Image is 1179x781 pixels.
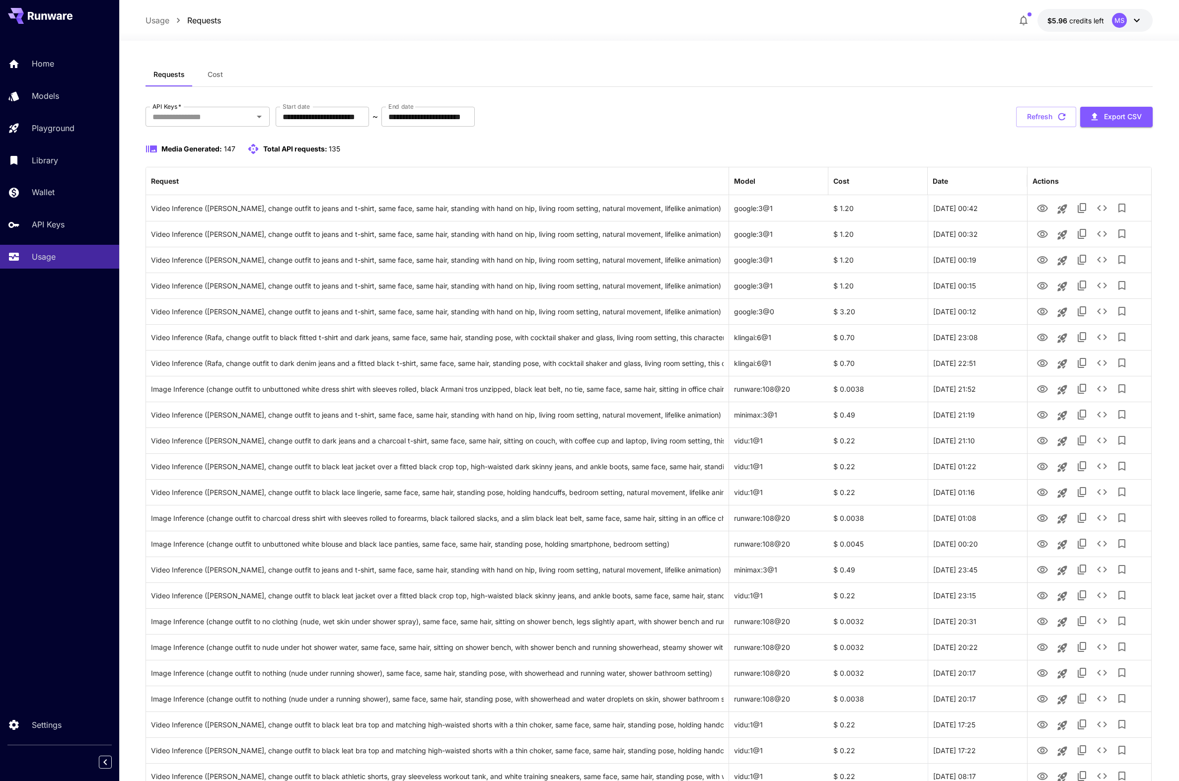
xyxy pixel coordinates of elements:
[828,453,928,479] div: $ 0.22
[729,608,828,634] div: runware:108@20
[1072,534,1092,554] button: Copy TaskUUID
[1072,224,1092,244] button: Copy TaskUUID
[1052,483,1072,503] button: Launch in playground
[1032,714,1052,734] button: View
[828,634,928,660] div: $ 0.0032
[828,427,928,453] div: $ 0.22
[1092,379,1112,399] button: See details
[1032,688,1052,709] button: View
[828,557,928,582] div: $ 0.49
[1112,456,1132,476] button: Add to library
[1112,585,1132,605] button: Add to library
[928,479,1027,505] div: 27 Sep, 2025 01:16
[1112,379,1132,399] button: Add to library
[1112,689,1132,709] button: Add to library
[828,350,928,376] div: $ 0.70
[1052,586,1072,606] button: Launch in playground
[928,634,1027,660] div: 26 Sep, 2025 20:22
[928,324,1027,350] div: 27 Sep, 2025 23:08
[1112,250,1132,270] button: Add to library
[208,70,223,79] span: Cost
[1112,353,1132,373] button: Add to library
[224,144,235,153] span: 147
[1052,535,1072,555] button: Launch in playground
[729,634,828,660] div: runware:108@20
[928,427,1027,453] div: 27 Sep, 2025 21:10
[729,479,828,505] div: vidu:1@1
[151,505,723,531] div: Click to copy prompt
[1052,225,1072,245] button: Launch in playground
[729,453,828,479] div: vidu:1@1
[151,738,723,763] div: Click to copy prompt
[828,737,928,763] div: $ 0.22
[828,608,928,634] div: $ 0.0032
[729,273,828,298] div: google:3@1
[151,557,723,582] div: Click to copy prompt
[1032,507,1052,528] button: View
[151,712,723,737] div: Click to copy prompt
[146,14,169,26] a: Usage
[1112,534,1132,554] button: Add to library
[151,351,723,376] div: Click to copy prompt
[1072,482,1092,502] button: Copy TaskUUID
[928,376,1027,402] div: 27 Sep, 2025 21:52
[1072,198,1092,218] button: Copy TaskUUID
[32,90,59,102] p: Models
[1032,275,1052,295] button: View
[1052,406,1072,426] button: Launch in playground
[1092,482,1112,502] button: See details
[928,582,1027,608] div: 26 Sep, 2025 23:15
[729,376,828,402] div: runware:108@20
[151,196,723,221] div: Click to copy prompt
[729,582,828,608] div: vidu:1@1
[1032,301,1052,321] button: View
[32,218,65,230] p: API Keys
[928,557,1027,582] div: 26 Sep, 2025 23:45
[1112,714,1132,734] button: Add to library
[729,427,828,453] div: vidu:1@1
[1072,250,1092,270] button: Copy TaskUUID
[1112,224,1132,244] button: Add to library
[1112,327,1132,347] button: Add to library
[928,505,1027,531] div: 27 Sep, 2025 01:08
[1032,430,1052,450] button: View
[1052,457,1072,477] button: Launch in playground
[1112,482,1132,502] button: Add to library
[1032,378,1052,399] button: View
[1069,16,1104,25] span: credits left
[1092,740,1112,760] button: See details
[828,531,928,557] div: $ 0.0045
[263,144,327,153] span: Total API requests:
[32,154,58,166] p: Library
[252,110,266,124] button: Open
[928,195,1027,221] div: 28 Sep, 2025 00:42
[1112,611,1132,631] button: Add to library
[1072,637,1092,657] button: Copy TaskUUID
[1092,663,1112,683] button: See details
[1112,637,1132,657] button: Add to library
[1092,405,1112,425] button: See details
[928,402,1027,427] div: 27 Sep, 2025 21:19
[1072,379,1092,399] button: Copy TaskUUID
[928,608,1027,634] div: 26 Sep, 2025 20:31
[1092,430,1112,450] button: See details
[1047,15,1104,26] div: $5.9586
[1032,327,1052,347] button: View
[729,221,828,247] div: google:3@1
[729,324,828,350] div: klingai:6@1
[1092,637,1112,657] button: See details
[1080,107,1153,127] button: Export CSV
[151,531,723,557] div: Click to copy prompt
[1092,714,1112,734] button: See details
[1092,250,1112,270] button: See details
[1052,199,1072,219] button: Launch in playground
[933,177,948,185] div: Date
[1072,301,1092,321] button: Copy TaskUUID
[1032,740,1052,760] button: View
[1052,690,1072,710] button: Launch in playground
[1072,611,1092,631] button: Copy TaskUUID
[1092,276,1112,295] button: See details
[1052,612,1072,632] button: Launch in playground
[729,686,828,711] div: runware:108@20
